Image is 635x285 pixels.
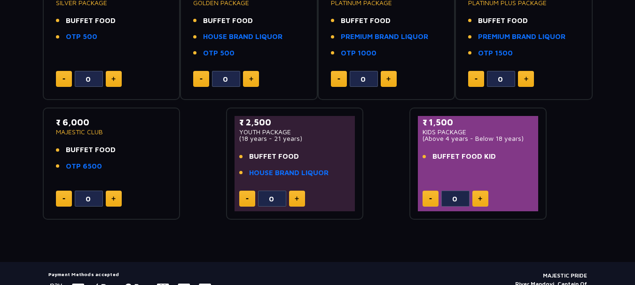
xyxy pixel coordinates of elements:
[63,198,65,200] img: minus
[423,129,534,135] p: KIDS PACKAGE
[429,198,432,200] img: minus
[423,135,534,142] p: (Above 4 years - Below 18 years)
[203,15,253,26] span: BUFFET FOOD
[200,78,203,80] img: minus
[111,196,116,201] img: plus
[432,151,496,162] span: BUFFET FOOD KID
[524,77,528,81] img: plus
[478,196,482,201] img: plus
[66,15,116,26] span: BUFFET FOOD
[203,48,235,59] a: OTP 500
[56,129,167,135] p: MAJESTIC CLUB
[239,116,351,129] p: ₹ 2,500
[239,135,351,142] p: (18 years - 21 years)
[48,271,211,277] h5: Payment Methods accepted
[111,77,116,81] img: plus
[478,15,528,26] span: BUFFET FOOD
[475,78,478,80] img: minus
[239,129,351,135] p: YOUTH PACKAGE
[66,31,97,42] a: OTP 500
[56,116,167,129] p: ₹ 6,000
[66,161,102,172] a: OTP 6500
[249,168,329,178] a: HOUSE BRAND LIQUOR
[386,77,391,81] img: plus
[63,78,65,80] img: minus
[337,78,340,80] img: minus
[341,48,376,59] a: OTP 1000
[478,31,565,42] a: PREMIUM BRAND LIQUOR
[341,15,391,26] span: BUFFET FOOD
[341,31,428,42] a: PREMIUM BRAND LIQUOR
[249,77,253,81] img: plus
[66,145,116,155] span: BUFFET FOOD
[423,116,534,129] p: ₹ 1,500
[295,196,299,201] img: plus
[249,151,299,162] span: BUFFET FOOD
[246,198,249,200] img: minus
[203,31,282,42] a: HOUSE BRAND LIQUOR
[478,48,513,59] a: OTP 1500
